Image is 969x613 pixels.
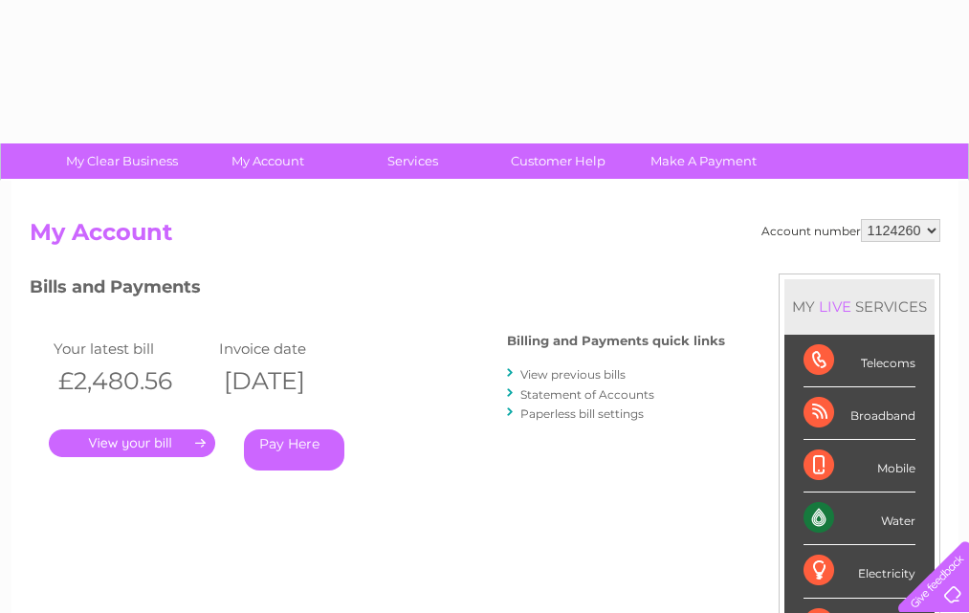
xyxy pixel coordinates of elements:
[804,545,915,598] div: Electricity
[804,335,915,387] div: Telecoms
[520,387,654,402] a: Statement of Accounts
[334,143,492,179] a: Services
[479,143,637,179] a: Customer Help
[30,219,940,255] h2: My Account
[815,297,855,316] div: LIVE
[761,219,940,242] div: Account number
[804,387,915,440] div: Broadband
[49,429,215,457] a: .
[214,336,381,361] td: Invoice date
[507,334,725,348] h4: Billing and Payments quick links
[188,143,346,179] a: My Account
[30,274,725,307] h3: Bills and Payments
[244,429,344,471] a: Pay Here
[804,440,915,493] div: Mobile
[804,493,915,545] div: Water
[49,361,215,401] th: £2,480.56
[49,336,215,361] td: Your latest bill
[784,279,935,334] div: MY SERVICES
[520,406,644,421] a: Paperless bill settings
[520,367,626,382] a: View previous bills
[625,143,782,179] a: Make A Payment
[214,361,381,401] th: [DATE]
[43,143,201,179] a: My Clear Business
